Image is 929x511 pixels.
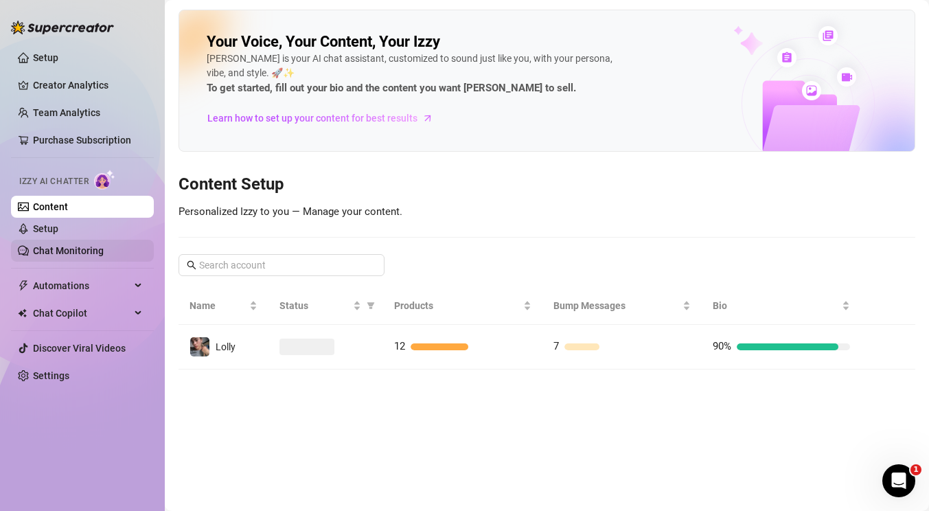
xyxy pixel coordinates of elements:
span: Chat Copilot [33,302,130,324]
h3: Content Setup [179,174,915,196]
span: 1 [910,464,921,475]
span: Izzy AI Chatter [19,175,89,188]
span: 7 [553,340,559,352]
img: Lolly [190,337,209,356]
span: Lolly [216,341,236,352]
div: [PERSON_NAME] is your AI chat assistant, customized to sound just like you, with your persona, vi... [207,52,619,97]
span: Bio [713,298,839,313]
a: Content [33,201,68,212]
span: arrow-right [421,111,435,125]
span: Automations [33,275,130,297]
span: Name [190,298,246,313]
span: Products [394,298,520,313]
input: Search account [199,258,365,273]
span: thunderbolt [18,280,29,291]
th: Bio [702,287,861,325]
span: Status [279,298,350,313]
a: Chat Monitoring [33,245,104,256]
a: Purchase Subscription [33,135,131,146]
th: Products [383,287,542,325]
span: filter [364,295,378,316]
img: AI Chatter [94,170,115,190]
a: Setup [33,223,58,234]
img: Chat Copilot [18,308,27,318]
span: Learn how to set up your content for best results [207,111,417,126]
span: filter [367,302,375,310]
th: Status [268,287,383,325]
iframe: Intercom live chat [882,464,915,497]
img: logo-BBDzfeDw.svg [11,21,114,34]
span: search [187,260,196,270]
span: 12 [394,340,405,352]
a: Settings [33,370,69,381]
a: Learn how to set up your content for best results [207,107,444,129]
span: Personalized Izzy to you — Manage your content. [179,205,402,218]
h2: Your Voice, Your Content, Your Izzy [207,32,440,52]
span: Bump Messages [553,298,680,313]
a: Setup [33,52,58,63]
a: Discover Viral Videos [33,343,126,354]
th: Name [179,287,268,325]
img: ai-chatter-content-library-cLFOSyPT.png [702,11,915,151]
a: Creator Analytics [33,74,143,96]
th: Bump Messages [542,287,702,325]
a: Team Analytics [33,107,100,118]
strong: To get started, fill out your bio and the content you want [PERSON_NAME] to sell. [207,82,576,94]
span: 90% [713,340,731,352]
